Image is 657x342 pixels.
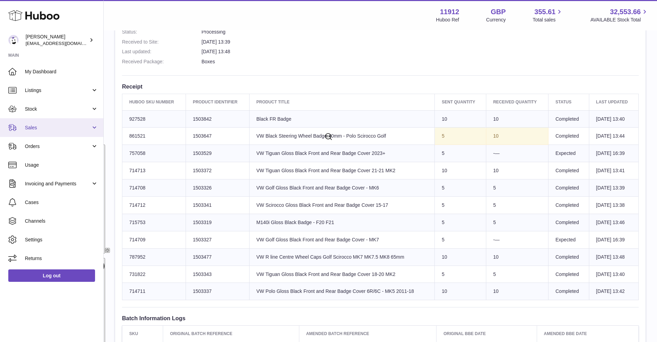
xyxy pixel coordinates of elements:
[486,196,548,214] td: 5
[491,7,506,17] strong: GBP
[486,17,506,23] div: Currency
[486,94,548,110] th: Received Quantity
[8,35,19,45] img: info@carbonmyride.com
[122,83,639,90] h3: Receipt
[435,283,486,300] td: 10
[249,231,435,248] td: VW Golf Gloss Black Front and Rear Badge Cover - MK7
[486,179,548,197] td: 5
[589,94,638,110] th: Last updated
[249,162,435,179] td: VW Tiguan Gloss Black Front and Rear Badge Cover 21-21 MK2
[548,283,589,300] td: Completed
[435,248,486,266] td: 10
[25,124,91,131] span: Sales
[122,283,186,300] td: 714711
[201,39,639,45] dd: [DATE] 13:39
[548,266,589,283] td: Completed
[25,255,98,262] span: Returns
[486,128,548,145] td: 10
[249,145,435,162] td: VW Tiguan Gloss Black Front and Rear Badge Cover 2023+
[249,128,435,145] td: VW Black Steering Wheel Badge 40mm - Polo Scirocco Golf
[589,283,638,300] td: [DATE] 13:42
[548,162,589,179] td: Completed
[201,48,639,55] dd: [DATE] 13:48
[486,110,548,128] td: 10
[610,7,641,17] span: 32,553.66
[435,128,486,145] td: 5
[440,7,459,17] strong: 11912
[435,214,486,231] td: 5
[436,17,459,23] div: Huboo Ref
[486,145,548,162] td: -—
[548,110,589,128] td: Completed
[486,248,548,266] td: 10
[548,248,589,266] td: Completed
[122,231,186,248] td: 714709
[186,179,249,197] td: 1503326
[590,7,649,23] a: 32,553.66 AVAILABLE Stock Total
[122,128,186,145] td: 861521
[186,196,249,214] td: 1503341
[249,266,435,283] td: VW Tiguan Gloss Black Front and Rear Badge Cover 18-20 MK2
[589,162,638,179] td: [DATE] 13:41
[486,266,548,283] td: 5
[548,128,589,145] td: Completed
[249,196,435,214] td: VW Scirocco Gloss Black Front and Rear Badge Cover 15-17
[435,162,486,179] td: 10
[186,94,249,110] th: Product Identifier
[122,145,186,162] td: 757058
[186,266,249,283] td: 1503343
[186,162,249,179] td: 1503372
[299,326,437,342] th: Amended Batch Reference
[533,7,563,23] a: 355.61 Total sales
[548,231,589,248] td: Expected
[122,29,201,35] dt: Status:
[186,145,249,162] td: 1503529
[533,17,563,23] span: Total sales
[186,231,249,248] td: 1503327
[25,181,91,187] span: Invoicing and Payments
[486,162,548,179] td: 10
[589,196,638,214] td: [DATE] 13:38
[435,196,486,214] td: 5
[25,199,98,206] span: Cases
[249,110,435,128] td: Black FR Badge
[122,214,186,231] td: 715753
[25,237,98,243] span: Settings
[122,94,186,110] th: Huboo SKU Number
[122,314,639,322] h3: Batch Information Logs
[25,162,98,168] span: Usage
[249,94,435,110] th: Product title
[435,179,486,197] td: 5
[25,68,98,75] span: My Dashboard
[122,48,201,55] dt: Last updated:
[122,110,186,128] td: 927528
[435,145,486,162] td: 5
[26,34,88,47] div: [PERSON_NAME]
[249,214,435,231] td: M140i Gloss Black Badge - F20 F21
[589,214,638,231] td: [DATE] 13:46
[589,128,638,145] td: [DATE] 13:44
[186,128,249,145] td: 1503647
[25,87,91,94] span: Listings
[589,145,638,162] td: [DATE] 16:39
[26,40,102,46] span: [EMAIL_ADDRESS][DOMAIN_NAME]
[548,145,589,162] td: Expected
[122,162,186,179] td: 714713
[186,283,249,300] td: 1503337
[25,143,91,150] span: Orders
[590,17,649,23] span: AVAILABLE Stock Total
[435,110,486,128] td: 10
[122,58,201,65] dt: Received Package:
[186,214,249,231] td: 1503319
[534,7,555,17] span: 355.61
[186,248,249,266] td: 1503477
[435,266,486,283] td: 5
[486,283,548,300] td: 10
[122,248,186,266] td: 787952
[548,196,589,214] td: Completed
[122,326,163,342] th: SKU
[122,179,186,197] td: 714708
[589,110,638,128] td: [DATE] 13:40
[25,218,98,224] span: Channels
[486,214,548,231] td: 5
